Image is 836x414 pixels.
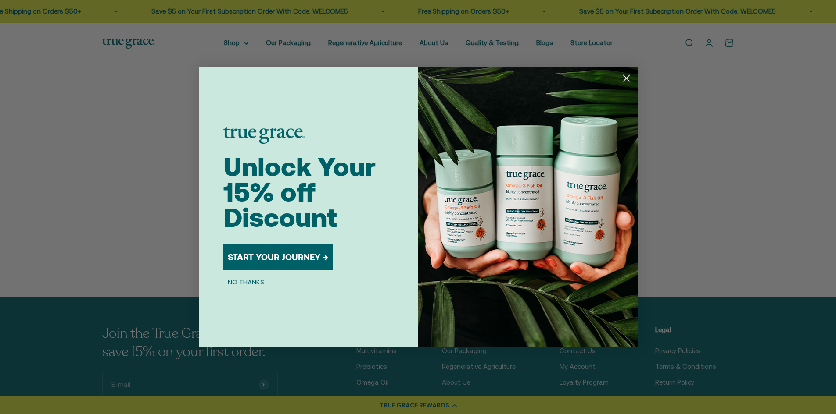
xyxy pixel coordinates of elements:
[223,127,305,144] img: logo placeholder
[418,67,638,347] img: 098727d5-50f8-4f9b-9554-844bb8da1403.jpeg
[223,277,269,287] button: NO THANKS
[223,244,333,270] button: START YOUR JOURNEY →
[619,71,634,86] button: Close dialog
[223,152,376,233] span: Unlock Your 15% off Discount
